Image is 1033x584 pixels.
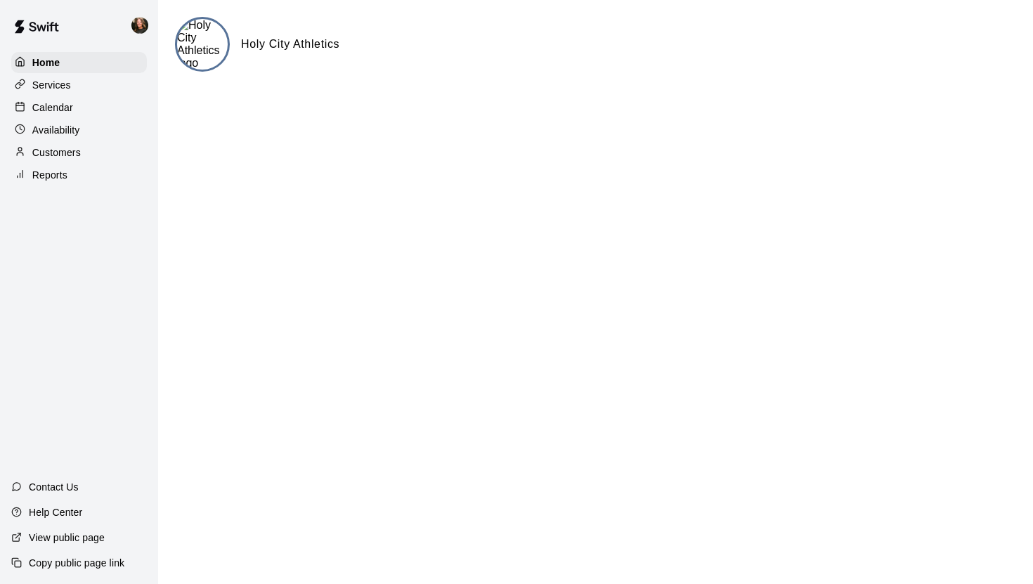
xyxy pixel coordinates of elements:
[11,74,147,96] a: Services
[11,142,147,163] a: Customers
[32,56,60,70] p: Home
[29,531,105,545] p: View public page
[29,505,82,519] p: Help Center
[131,17,148,34] img: AJ Seagle
[177,19,228,70] img: Holy City Athletics logo
[241,35,339,53] h6: Holy City Athletics
[32,168,67,182] p: Reports
[11,97,147,118] a: Calendar
[32,123,80,137] p: Availability
[11,164,147,186] a: Reports
[11,119,147,141] a: Availability
[129,11,158,39] div: AJ Seagle
[11,52,147,73] a: Home
[29,556,124,570] p: Copy public page link
[29,480,79,494] p: Contact Us
[32,78,71,92] p: Services
[32,100,73,115] p: Calendar
[32,145,81,160] p: Customers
